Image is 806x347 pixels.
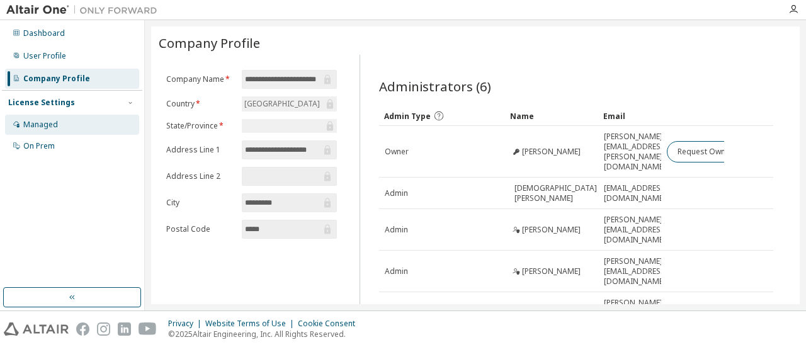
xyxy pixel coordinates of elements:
[166,99,234,109] label: Country
[522,266,581,276] span: [PERSON_NAME]
[168,329,363,339] p: © 2025 Altair Engineering, Inc. All Rights Reserved.
[76,322,89,336] img: facebook.svg
[23,141,55,151] div: On Prem
[23,28,65,38] div: Dashboard
[522,147,581,157] span: [PERSON_NAME]
[242,96,336,111] div: [GEOGRAPHIC_DATA]
[6,4,164,16] img: Altair One
[604,183,667,203] span: [EMAIL_ADDRESS][DOMAIN_NAME]
[139,322,157,336] img: youtube.svg
[385,266,408,276] span: Admin
[604,132,667,172] span: [PERSON_NAME][EMAIL_ADDRESS][PERSON_NAME][DOMAIN_NAME]
[23,120,58,130] div: Managed
[166,145,234,155] label: Address Line 1
[604,215,667,245] span: [PERSON_NAME][EMAIL_ADDRESS][DOMAIN_NAME]
[166,224,234,234] label: Postal Code
[298,319,363,329] div: Cookie Consent
[242,97,322,111] div: [GEOGRAPHIC_DATA]
[667,141,773,162] button: Request Owner Change
[385,225,408,235] span: Admin
[514,183,597,203] span: [DEMOGRAPHIC_DATA][PERSON_NAME]
[379,77,491,95] span: Administrators (6)
[166,121,234,131] label: State/Province
[23,74,90,84] div: Company Profile
[4,322,69,336] img: altair_logo.svg
[8,98,75,108] div: License Settings
[604,256,667,287] span: [PERSON_NAME][EMAIL_ADDRESS][DOMAIN_NAME]
[385,188,408,198] span: Admin
[205,319,298,329] div: Website Terms of Use
[118,322,131,336] img: linkedin.svg
[522,225,581,235] span: [PERSON_NAME]
[510,106,594,126] div: Name
[166,171,234,181] label: Address Line 2
[168,319,205,329] div: Privacy
[23,51,66,61] div: User Profile
[603,106,656,126] div: Email
[166,198,234,208] label: City
[166,74,234,84] label: Company Name
[384,111,431,122] span: Admin Type
[604,298,667,338] span: [PERSON_NAME][EMAIL_ADDRESS][PERSON_NAME][DOMAIN_NAME]
[97,322,110,336] img: instagram.svg
[385,147,409,157] span: Owner
[159,34,260,52] span: Company Profile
